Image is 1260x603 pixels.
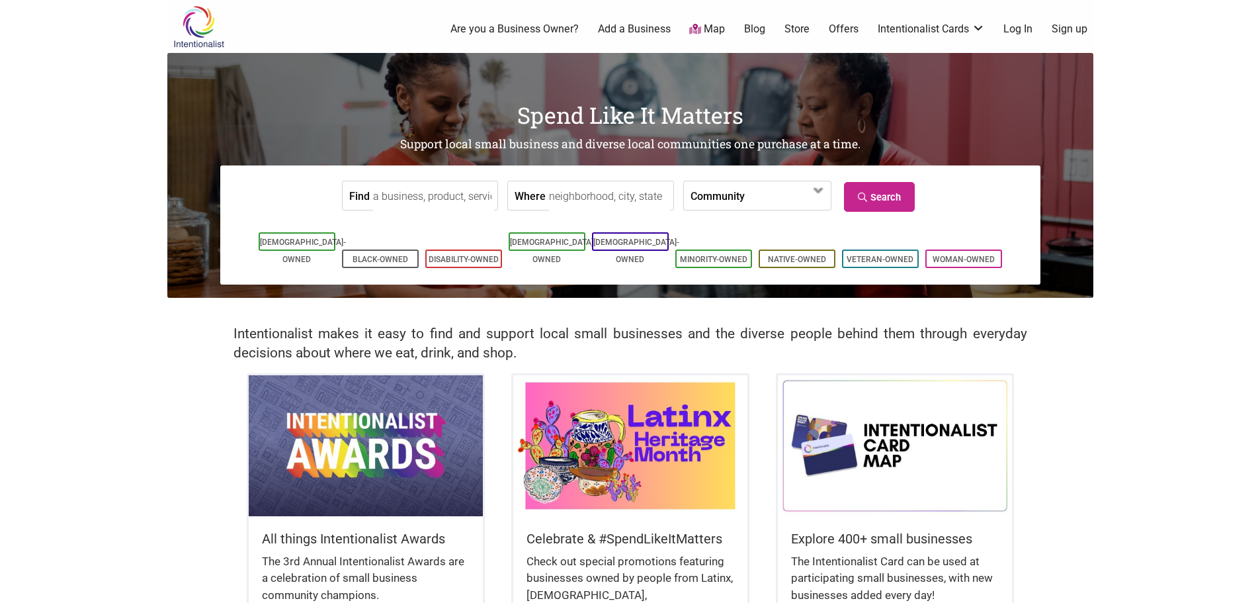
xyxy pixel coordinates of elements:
[791,530,999,548] h5: Explore 400+ small businesses
[593,238,679,264] a: [DEMOGRAPHIC_DATA]-Owned
[260,238,346,264] a: [DEMOGRAPHIC_DATA]-Owned
[526,530,734,548] h5: Celebrate & #SpendLikeItMatters
[784,22,810,36] a: Store
[744,22,765,36] a: Blog
[249,375,483,516] img: Intentionalist Awards
[829,22,859,36] a: Offers
[598,22,671,36] a: Add a Business
[933,255,995,264] a: Woman-Owned
[167,136,1093,153] h2: Support local small business and diverse local communities one purchase at a time.
[450,22,579,36] a: Are you a Business Owner?
[353,255,408,264] a: Black-Owned
[549,181,670,211] input: neighborhood, city, state
[778,375,1012,516] img: Intentionalist Card Map
[233,324,1027,363] h2: Intentionalist makes it easy to find and support local small businesses and the diverse people be...
[262,530,470,548] h5: All things Intentionalist Awards
[878,22,985,36] a: Intentionalist Cards
[429,255,499,264] a: Disability-Owned
[691,181,745,210] label: Community
[768,255,826,264] a: Native-Owned
[1003,22,1032,36] a: Log In
[510,238,596,264] a: [DEMOGRAPHIC_DATA]-Owned
[167,99,1093,131] h1: Spend Like It Matters
[167,5,230,48] img: Intentionalist
[1052,22,1087,36] a: Sign up
[847,255,913,264] a: Veteran-Owned
[844,182,915,212] a: Search
[513,375,747,516] img: Latinx / Hispanic Heritage Month
[680,255,747,264] a: Minority-Owned
[515,181,546,210] label: Where
[349,181,370,210] label: Find
[689,22,725,37] a: Map
[373,181,494,211] input: a business, product, service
